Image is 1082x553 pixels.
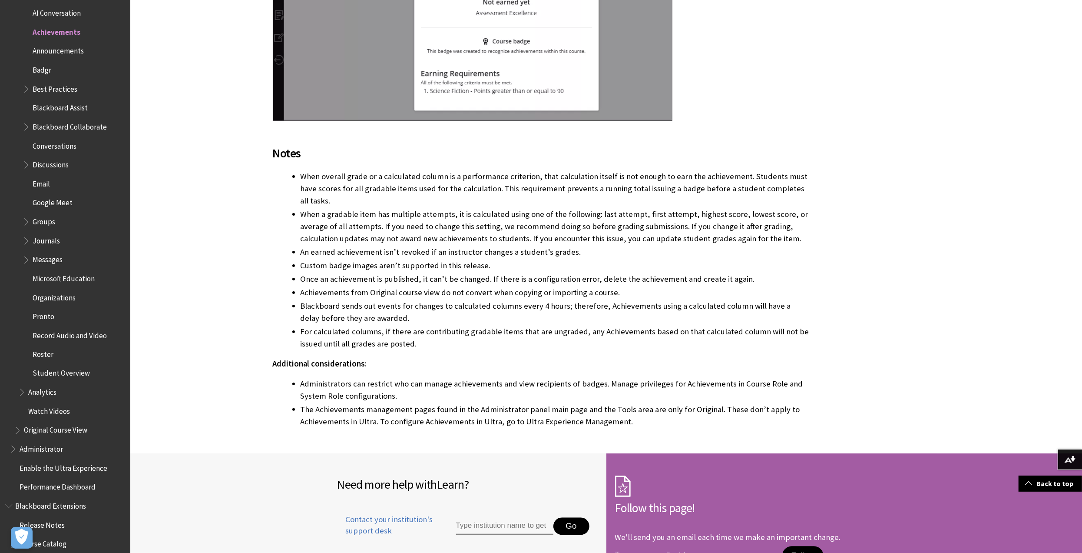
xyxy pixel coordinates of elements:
span: Record Audio and Video [33,328,107,340]
span: Announcements [33,44,84,56]
span: Best Practices [33,82,77,93]
li: The Achievements management pages found in the Administrator panel main page and the Tools area a... [301,403,811,428]
span: AI Conversation [33,6,81,17]
span: Enable the Ultra Experience [20,461,107,473]
span: Journals [33,233,60,245]
span: Roster [33,347,53,359]
li: When overall grade or a calculated column is a performance criterion, that calculation itself is ... [301,170,811,207]
h2: Need more help with ? [337,475,598,493]
h2: Follow this page! [615,499,876,517]
span: Original Course View [24,423,87,435]
span: Blackboard Assist [33,100,88,112]
span: Administrator [20,442,63,454]
span: Badgr [33,63,51,74]
span: Analytics [28,385,56,397]
span: Groups [33,214,55,226]
button: Go [553,517,589,535]
span: Discussions [33,157,69,169]
span: Conversations [33,139,76,150]
span: For calculated columns, if there are contributing gradable items that are ungraded, any Achieveme... [301,326,809,349]
span: Release Notes [20,518,65,530]
span: Course Catalog [20,537,66,549]
span: Learn [437,476,464,492]
li: Once an achievement is published, it can’t be changed. If there is a configuration error, delete ... [301,273,811,285]
span: Student Overview [33,366,90,378]
img: Subscription Icon [615,475,631,497]
button: Open Preferences [11,527,33,549]
span: Achievements [33,25,80,37]
span: Pronto [33,310,54,321]
span: Google Meet [33,196,73,207]
span: Contact your institution's support desk [337,514,436,536]
li: Administrators can restrict who can manage achievements and view recipients of badges. Manage pri... [301,378,811,402]
li: When a gradable item has multiple attempts, it is calculated using one of the following: last att... [301,208,811,245]
span: Watch Videos [28,404,70,416]
span: Notes [273,144,811,162]
input: Type institution name to get support [456,517,553,535]
span: Additional considerations: [273,359,367,369]
span: Performance Dashboard [20,480,96,492]
a: Contact your institution's support desk [337,514,436,547]
span: Messages [33,253,63,264]
p: We'll send you an email each time we make an important change. [615,532,841,542]
span: Blackboard Collaborate [33,120,107,131]
li: An earned achievement isn’t revoked if an instructor changes a student’s grades. [301,246,811,258]
span: Organizations [33,290,76,302]
span: Email [33,177,50,188]
span: Blackboard Extensions [15,499,86,511]
span: Blackboard sends out events for changes to calculated columns every 4 hours; therefore, Achieveme... [301,301,791,323]
a: Back to top [1019,476,1082,492]
span: Microsoft Education [33,271,95,283]
li: Custom badge images aren’t supported in this release. [301,260,811,272]
li: Achievements from Original course view do not convert when copying or importing a course. [301,286,811,299]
